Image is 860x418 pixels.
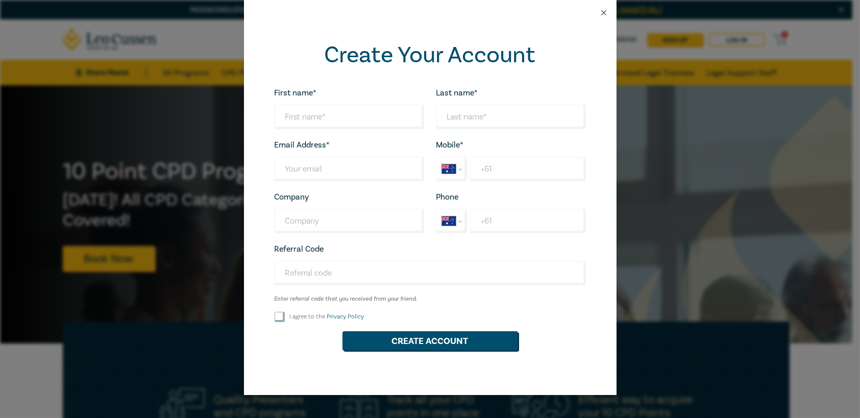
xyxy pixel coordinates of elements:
[275,42,586,68] h2: Create Your Account
[327,313,364,321] a: Privacy Policy
[436,88,478,97] label: Last name*
[275,105,424,129] input: First name*
[290,312,364,321] label: I agree to the
[275,296,586,303] small: Enter referral code that you received from your friend.
[599,8,608,17] button: Close
[275,140,330,150] label: Email Address*
[436,140,464,150] label: Mobile*
[342,331,518,351] button: Create Account
[275,209,424,233] input: Company
[275,88,317,97] label: First name*
[275,192,309,202] label: Company
[470,209,585,233] input: Enter phone number
[275,157,424,181] input: Your email
[275,261,586,285] input: Referral code
[470,157,585,181] input: Enter Mobile number
[436,192,459,202] label: Phone
[436,105,586,129] input: Last name*
[275,244,324,254] label: Referral Code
